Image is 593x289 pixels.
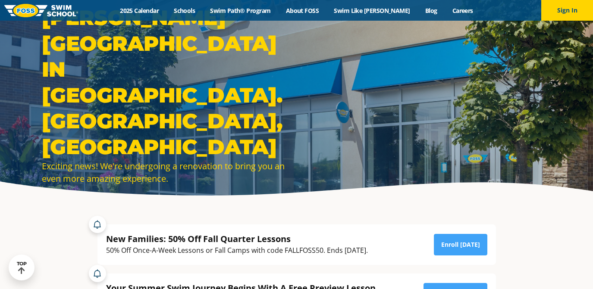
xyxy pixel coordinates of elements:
div: TOP [17,261,27,274]
a: Enroll [DATE] [434,234,487,255]
a: Careers [445,6,480,15]
a: Swim Like [PERSON_NAME] [326,6,418,15]
a: Blog [417,6,445,15]
a: Schools [166,6,203,15]
div: 50% Off Once-A-Week Lessons or Fall Camps with code FALLFOSS50. Ends [DATE]. [106,245,368,256]
h1: [PERSON_NAME][GEOGRAPHIC_DATA] IN [GEOGRAPHIC_DATA]. [GEOGRAPHIC_DATA], [GEOGRAPHIC_DATA] [42,5,292,160]
a: Swim Path® Program [203,6,278,15]
a: About FOSS [278,6,326,15]
img: FOSS Swim School Logo [4,4,78,17]
div: New Families: 50% Off Fall Quarter Lessons [106,233,368,245]
div: Exciting news! We're undergoing a renovation to bring you an even more amazing experience. [42,160,292,185]
a: 2025 Calendar [113,6,166,15]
